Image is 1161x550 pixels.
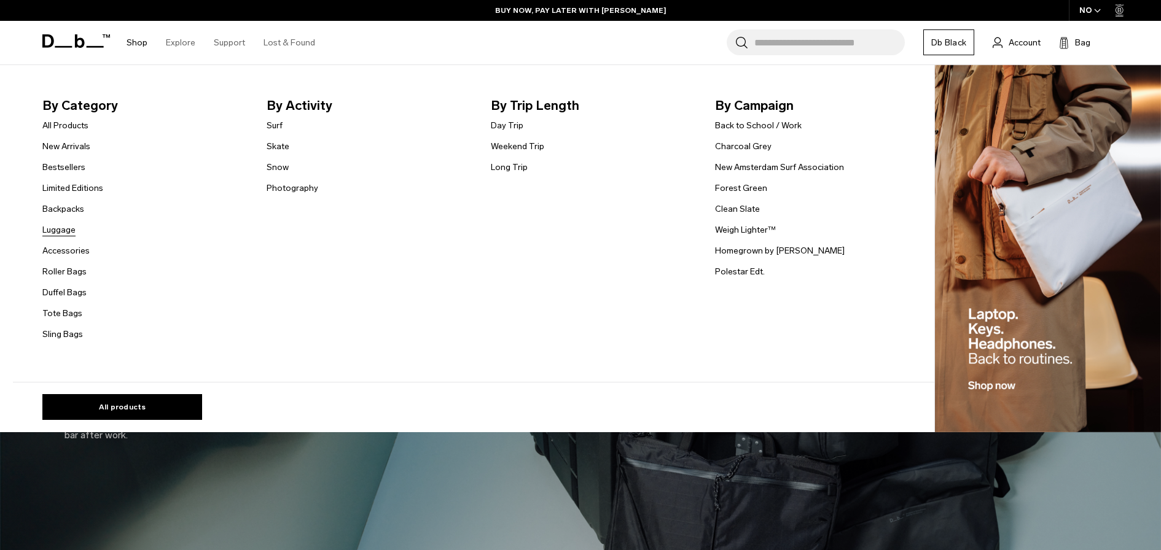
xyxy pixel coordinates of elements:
span: By Category [42,96,247,115]
a: New Arrivals [42,140,90,153]
a: Duffel Bags [42,286,87,299]
a: Sling Bags [42,328,83,341]
a: Luggage [42,223,76,236]
a: Surf [267,119,283,132]
button: Bag [1059,35,1090,50]
a: New Amsterdam Surf Association [715,161,844,174]
a: Homegrown by [PERSON_NAME] [715,244,845,257]
a: Explore [166,21,195,64]
span: By Trip Length [491,96,695,115]
a: BUY NOW, PAY LATER WITH [PERSON_NAME] [495,5,666,16]
a: Lost & Found [264,21,315,64]
span: Account [1009,36,1041,49]
a: Long Trip [491,161,528,174]
a: All products [42,394,202,420]
a: Snow [267,161,289,174]
a: Forest Green [715,182,767,195]
a: Clean Slate [715,203,760,215]
a: Weekend Trip [491,140,544,153]
a: Roller Bags [42,265,87,278]
nav: Main Navigation [117,21,324,64]
a: Accessories [42,244,90,257]
a: Account [993,35,1041,50]
span: By Activity [267,96,471,115]
a: Bestsellers [42,161,85,174]
a: Support [214,21,245,64]
a: Skate [267,140,289,153]
a: Polestar Edt. [715,265,765,278]
span: Bag [1075,36,1090,49]
a: Charcoal Grey [715,140,772,153]
span: By Campaign [715,96,920,115]
a: Photography [267,182,318,195]
a: Limited Editions [42,182,103,195]
a: Db Black [923,29,974,55]
a: Weigh Lighter™ [715,223,776,236]
a: Backpacks [42,203,84,215]
a: All Products [42,119,88,132]
a: Tote Bags [42,307,82,320]
a: Day Trip [491,119,523,132]
a: Shop [127,21,147,64]
img: Db [935,65,1161,433]
a: Back to School / Work [715,119,802,132]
